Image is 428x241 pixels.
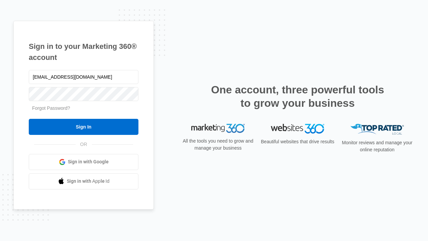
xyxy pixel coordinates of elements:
[260,138,335,145] p: Beautiful websites that drive results
[340,139,415,153] p: Monitor reviews and manage your online reputation
[209,83,386,110] h2: One account, three powerful tools to grow your business
[191,124,245,133] img: Marketing 360
[29,119,138,135] input: Sign In
[29,173,138,189] a: Sign in with Apple Id
[29,154,138,170] a: Sign in with Google
[68,158,109,165] span: Sign in with Google
[271,124,324,134] img: Websites 360
[181,138,255,152] p: All the tools you need to grow and manage your business
[32,105,70,111] a: Forgot Password?
[76,141,92,148] span: OR
[29,41,138,63] h1: Sign in to your Marketing 360® account
[67,178,110,185] span: Sign in with Apple Id
[350,124,404,135] img: Top Rated Local
[29,70,138,84] input: Email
